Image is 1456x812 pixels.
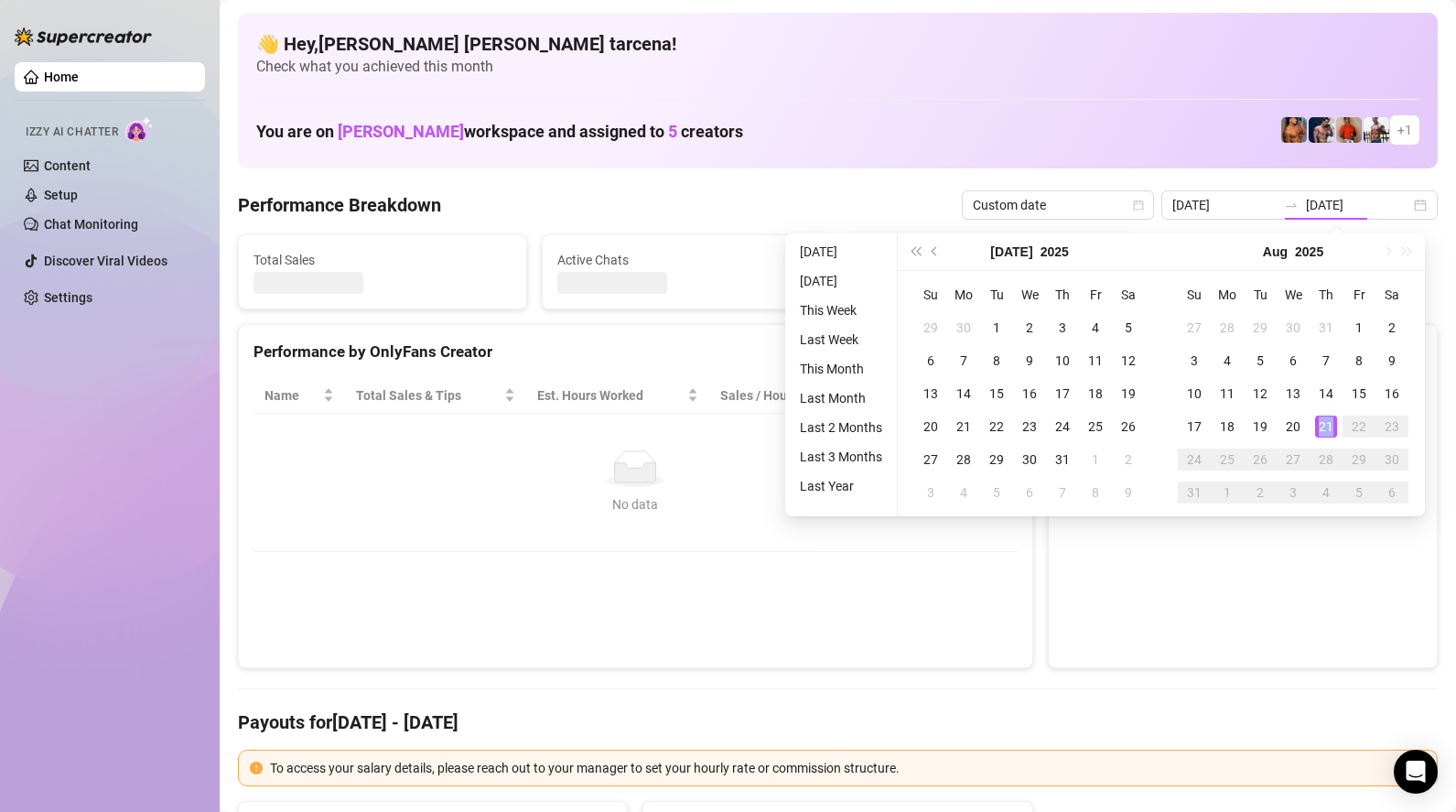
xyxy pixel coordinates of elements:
div: Est. Hours Worked [537,385,684,406]
img: Axel [1309,117,1334,143]
span: Izzy AI Chatter [26,124,118,141]
span: Check what you achieved this month [256,57,1419,77]
h4: 👋 Hey, [PERSON_NAME] [PERSON_NAME] tarcena ! [256,31,1419,57]
a: Settings [44,290,92,305]
span: Total Sales & Tips [356,385,501,406]
h1: You are on workspace and assigned to creators [256,122,743,142]
div: Open Intercom Messenger [1394,750,1438,794]
th: Sales / Hour [709,378,847,414]
img: logo-BBDzfeDw.svg [15,27,152,46]
a: Discover Viral Videos [44,254,167,268]
a: Chat Monitoring [44,217,138,232]
a: Home [44,70,79,84]
input: Start date [1172,195,1277,215]
input: End date [1306,195,1410,215]
img: Justin [1336,117,1362,143]
span: 5 [668,122,677,141]
span: Messages Sent [861,250,1119,270]
a: Setup [44,188,78,202]
span: exclamation-circle [250,762,263,774]
a: Content [44,158,91,173]
span: Chat Conversion [858,385,992,406]
img: JUSTIN [1364,117,1389,143]
span: Total Sales [253,250,512,270]
span: Sales / Hour [720,385,822,406]
h4: Performance Breakdown [238,192,441,218]
div: Sales by OnlyFans Creator [1063,340,1422,364]
span: Active Chats [557,250,815,270]
div: Performance by OnlyFans Creator [253,340,1018,364]
th: Name [253,378,345,414]
span: swap-right [1284,198,1299,212]
span: Custom date [973,191,1143,219]
span: Name [264,385,319,406]
div: To access your salary details, please reach out to your manager to set your hourly rate or commis... [270,758,1426,778]
img: AI Chatter [125,116,154,143]
th: Total Sales & Tips [345,378,526,414]
span: to [1284,198,1299,212]
span: + 1 [1397,120,1412,140]
span: calendar [1133,200,1144,211]
h4: Payouts for [DATE] - [DATE] [238,709,1438,735]
div: No data [272,494,999,514]
th: Chat Conversion [847,378,1018,414]
img: JG [1281,117,1307,143]
span: [PERSON_NAME] [338,122,464,141]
